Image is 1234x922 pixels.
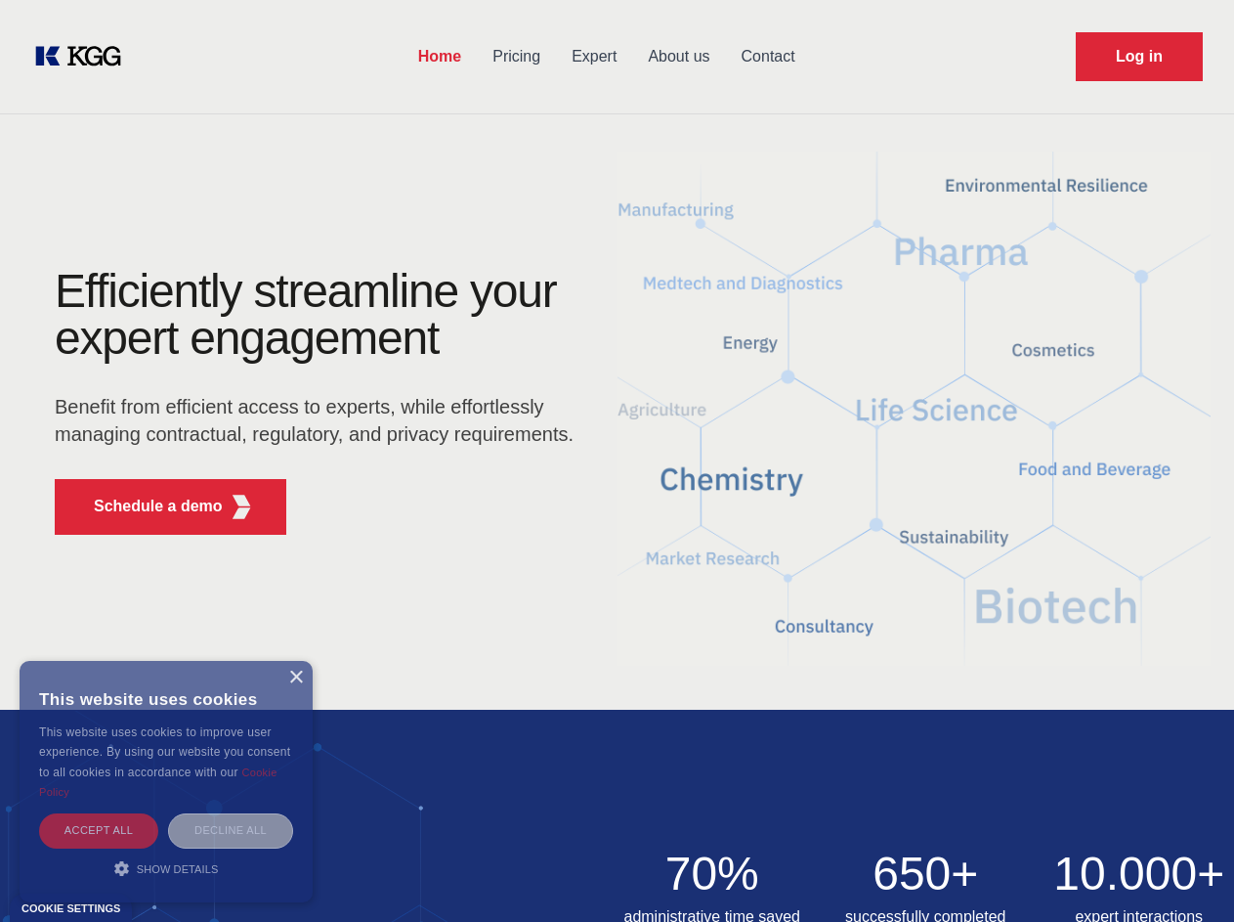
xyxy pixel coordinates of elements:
h2: 70% [617,851,808,898]
a: Cookie Policy [39,767,277,798]
div: Accept all [39,813,158,848]
div: Cookie settings [21,903,120,914]
div: This website uses cookies [39,676,293,723]
button: Schedule a demoKGG Fifth Element RED [55,479,286,535]
h1: Efficiently streamline your expert engagement [55,268,586,362]
p: Schedule a demo [94,495,223,518]
div: Decline all [168,813,293,848]
a: About us [632,31,725,82]
div: Show details [39,858,293,878]
a: Expert [556,31,632,82]
a: Pricing [477,31,556,82]
span: Show details [137,863,219,875]
a: Request Demo [1076,32,1203,81]
a: Contact [726,31,811,82]
a: KOL Knowledge Platform: Talk to Key External Experts (KEE) [31,41,137,72]
div: Close [288,671,303,685]
a: Home [403,31,477,82]
h2: 650+ [830,851,1021,898]
p: Benefit from efficient access to experts, while effortlessly managing contractual, regulatory, an... [55,393,586,448]
img: KGG Fifth Element RED [230,495,254,519]
img: KGG Fifth Element RED [617,127,1212,690]
span: This website uses cookies to improve user experience. By using our website you consent to all coo... [39,725,290,779]
iframe: Chat Widget [1136,828,1234,922]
